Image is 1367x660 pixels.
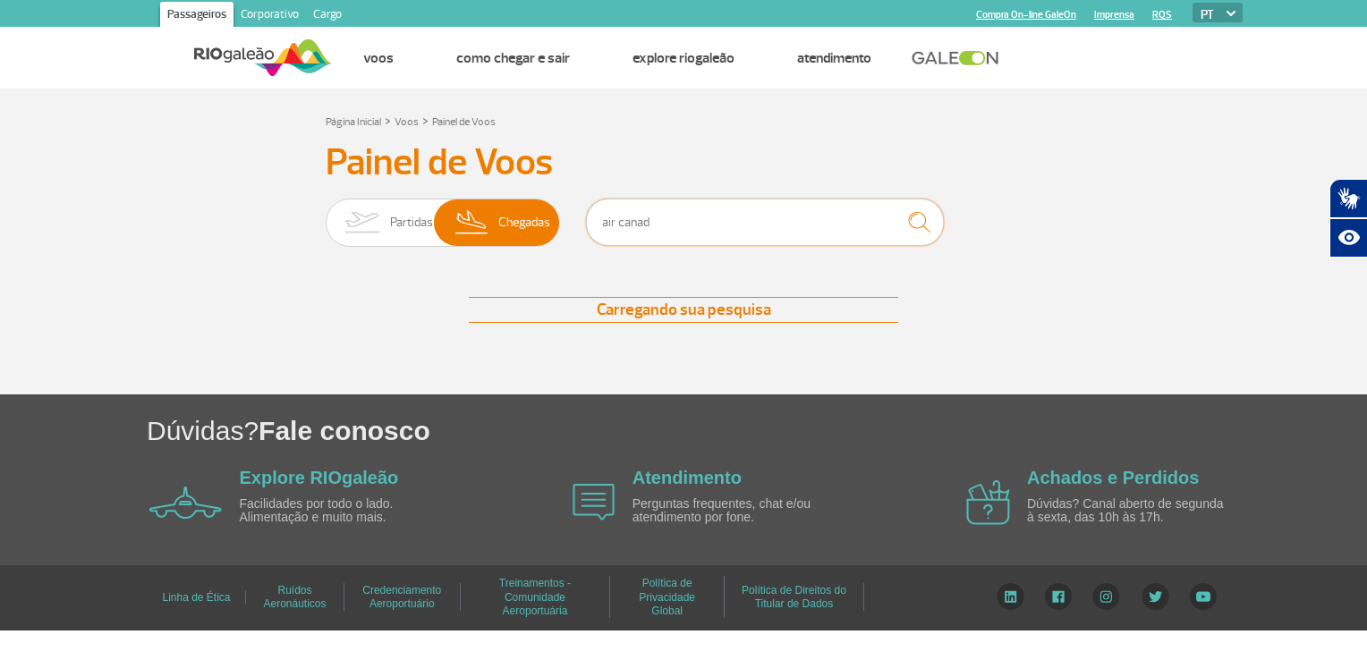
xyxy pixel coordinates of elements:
a: Voos [363,49,394,67]
img: Facebook [1045,583,1072,610]
button: Abrir tradutor de língua de sinais. [1329,179,1367,218]
a: Ruídos Aeronáuticos [263,578,326,616]
a: Política de Direitos do Titular de Dados [742,578,846,616]
a: Linha de Ética [162,585,230,610]
a: Imprensa [1094,9,1134,21]
a: Voos [395,115,419,129]
img: Instagram [1092,583,1120,610]
h1: Dúvidas? [147,412,1367,449]
img: slider-desembarque [446,199,498,246]
a: Painel de Voos [432,115,496,129]
img: airplane icon [966,480,1010,525]
a: Treinamentos - Comunidade Aeroportuária [499,571,571,623]
a: Explore RIOgaleão [633,49,734,67]
p: Facilidades por todo o lado. Alimentação e muito mais. [240,497,446,525]
a: Compra On-line GaleOn [976,9,1076,21]
a: Atendimento [797,49,871,67]
a: Cargo [306,2,349,30]
div: Carregando sua pesquisa [469,297,898,323]
h3: Painel de Voos [326,140,1041,185]
a: Explore RIOgaleão [240,468,399,487]
img: Twitter [1142,583,1169,610]
a: Credenciamento Aeroportuário [362,578,441,616]
img: LinkedIn [997,583,1024,610]
a: Página Inicial [326,115,381,129]
span: Chegadas [498,199,550,246]
a: Corporativo [233,2,306,30]
a: Política de Privacidade Global [639,571,695,623]
span: Fale conosco [259,416,430,445]
div: Plugin de acessibilidade da Hand Talk. [1329,179,1367,258]
a: Passageiros [160,2,233,30]
input: Voo, cidade ou cia aérea [586,199,944,246]
a: RQS [1152,9,1172,21]
a: > [385,110,391,131]
a: Atendimento [633,468,742,487]
img: airplane icon [573,484,615,520]
img: YouTube [1190,583,1217,610]
a: > [422,110,429,131]
img: slider-embarque [334,199,390,246]
a: Como chegar e sair [456,49,570,67]
img: airplane icon [149,487,222,519]
p: Dúvidas? Canal aberto de segunda à sexta, das 10h às 17h. [1027,497,1233,525]
p: Perguntas frequentes, chat e/ou atendimento por fone. [633,497,838,525]
a: Achados e Perdidos [1027,468,1199,487]
span: Partidas [390,199,433,246]
button: Abrir recursos assistivos. [1329,218,1367,258]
